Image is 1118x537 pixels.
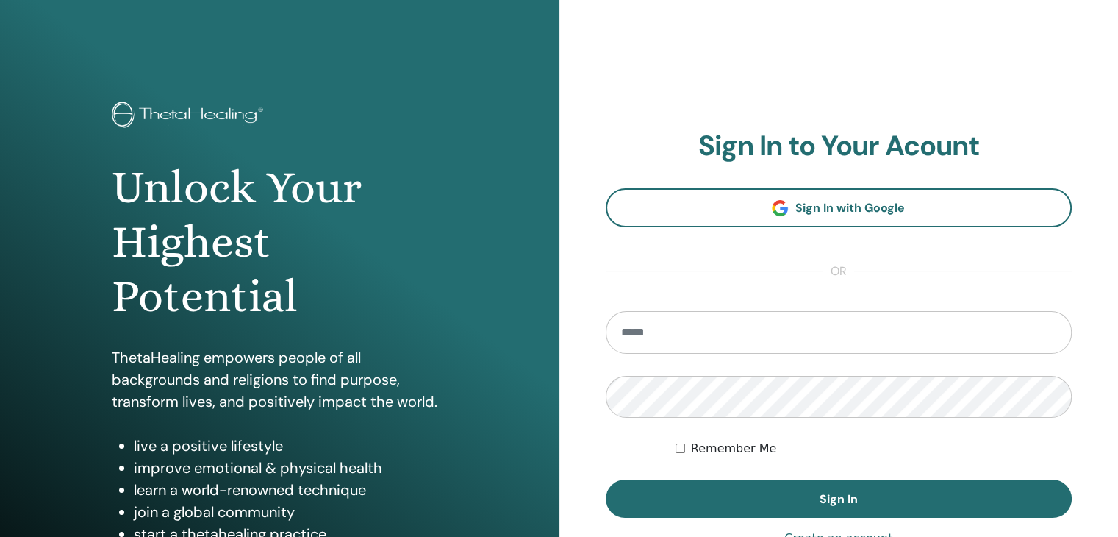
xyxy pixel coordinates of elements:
li: live a positive lifestyle [134,435,448,457]
span: Sign In with Google [795,200,905,216]
span: Sign In [820,491,858,507]
li: join a global community [134,501,448,523]
button: Sign In [606,480,1072,518]
h1: Unlock Your Highest Potential [112,160,448,324]
span: or [823,263,854,280]
li: learn a world-renowned technique [134,479,448,501]
h2: Sign In to Your Acount [606,129,1072,163]
li: improve emotional & physical health [134,457,448,479]
div: Keep me authenticated indefinitely or until I manually logout [676,440,1072,458]
p: ThetaHealing empowers people of all backgrounds and religions to find purpose, transform lives, a... [112,346,448,413]
a: Sign In with Google [606,188,1072,227]
label: Remember Me [691,440,777,458]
